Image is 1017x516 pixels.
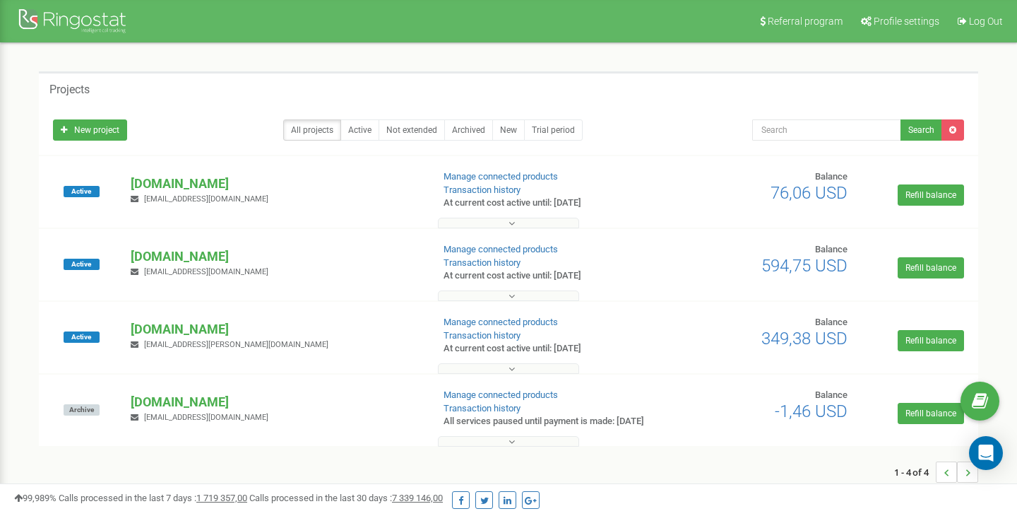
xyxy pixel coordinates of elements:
[144,267,268,276] span: [EMAIL_ADDRESS][DOMAIN_NAME]
[444,257,521,268] a: Transaction history
[815,389,847,400] span: Balance
[815,244,847,254] span: Balance
[64,332,100,343] span: Active
[444,171,558,182] a: Manage connected products
[444,184,521,195] a: Transaction history
[815,317,847,327] span: Balance
[768,16,843,27] span: Referral program
[340,119,379,141] a: Active
[444,244,558,254] a: Manage connected products
[59,493,247,503] span: Calls processed in the last 7 days :
[444,197,655,210] p: At current cost active until: [DATE]
[131,247,420,266] p: [DOMAIN_NAME]
[53,119,127,141] a: New project
[14,493,56,503] span: 99,989%
[898,257,964,278] a: Refill balance
[64,404,100,416] span: Archive
[444,269,655,283] p: At current cost active until: [DATE]
[761,256,847,276] span: 594,75 USD
[444,119,493,141] a: Archived
[444,330,521,341] a: Transaction history
[131,393,420,411] p: [DOMAIN_NAME]
[64,259,100,270] span: Active
[894,462,936,483] span: 1 - 4 of 4
[144,413,268,422] span: [EMAIL_ADDRESS][DOMAIN_NAME]
[249,493,443,503] span: Calls processed in the last 30 days :
[969,436,1003,470] div: Open Intercom Messenger
[761,329,847,348] span: 349,38 USD
[283,119,341,141] a: All projects
[969,16,1003,27] span: Log Out
[524,119,583,141] a: Trial period
[131,175,420,193] p: [DOMAIN_NAME]
[444,389,558,400] a: Manage connected products
[444,415,655,428] p: All services paused until payment is made: [DATE]
[898,330,964,351] a: Refill balance
[492,119,525,141] a: New
[392,493,443,503] u: 7 339 146,00
[49,83,90,96] h5: Projects
[771,183,847,203] span: 76,06 USD
[444,342,655,356] p: At current cost active until: [DATE]
[196,493,247,503] u: 1 719 357,00
[64,186,100,197] span: Active
[894,447,978,497] nav: ...
[444,317,558,327] a: Manage connected products
[898,403,964,424] a: Refill balance
[815,171,847,182] span: Balance
[752,119,901,141] input: Search
[144,194,268,204] span: [EMAIL_ADDRESS][DOMAIN_NAME]
[900,119,942,141] button: Search
[144,340,328,349] span: [EMAIL_ADDRESS][PERSON_NAME][DOMAIN_NAME]
[444,403,521,414] a: Transaction history
[898,184,964,206] a: Refill balance
[874,16,939,27] span: Profile settings
[379,119,445,141] a: Not extended
[775,401,847,421] span: -1,46 USD
[131,320,420,339] p: [DOMAIN_NAME]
